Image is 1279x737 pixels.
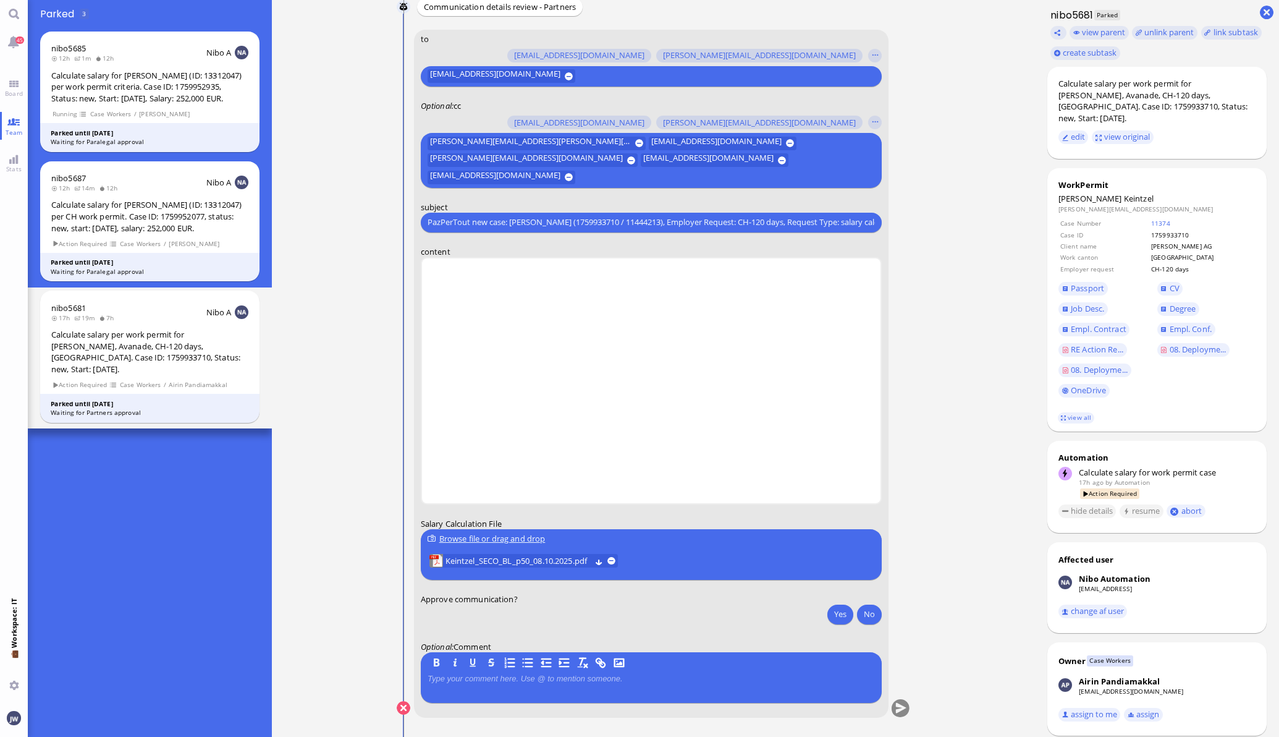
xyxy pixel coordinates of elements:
button: I [448,656,462,670]
button: [PERSON_NAME][EMAIL_ADDRESS][PERSON_NAME][DOMAIN_NAME] [428,136,646,150]
a: Passport [1058,282,1108,296]
span: Case Workers [90,109,132,119]
span: [PERSON_NAME][EMAIL_ADDRESS][DOMAIN_NAME] [662,117,855,127]
span: Optional [421,100,452,111]
span: [EMAIL_ADDRESS][DOMAIN_NAME] [643,153,774,167]
img: NA [235,46,248,59]
span: Parked [40,7,78,21]
span: [PERSON_NAME][EMAIL_ADDRESS][PERSON_NAME][DOMAIN_NAME] [429,136,630,150]
span: Running [52,109,77,119]
span: Nibo A [206,307,232,318]
a: Job Desc. [1058,302,1108,316]
span: Team [2,128,26,137]
td: 1759933710 [1150,230,1254,240]
span: Nibo A [206,47,232,58]
span: subject [421,201,448,212]
button: edit [1058,130,1089,144]
span: link subtask [1214,27,1259,38]
span: Optional [421,641,452,652]
div: Parked until [DATE] [51,399,249,409]
button: hide details [1058,505,1116,518]
div: Waiting for Paralegal approval [51,267,249,276]
a: nibo5681 [51,302,86,313]
button: [EMAIL_ADDRESS][DOMAIN_NAME] [507,116,651,129]
span: RE Action Re... [1071,344,1123,355]
button: Yes [827,604,853,624]
div: Parked until [DATE] [51,129,249,138]
span: Empl. Contract [1071,323,1126,334]
a: View Keintzel_SECO_BL_p50_08.10.2025.pdf [445,554,590,568]
button: create subtask [1050,46,1120,60]
a: Degree [1157,302,1199,316]
td: Case ID [1060,230,1149,240]
span: 08. Deployme... [1071,364,1128,375]
button: [EMAIL_ADDRESS][DOMAIN_NAME] [428,171,575,184]
button: Copy ticket nibo5681 link to clipboard [1050,26,1066,40]
button: U [466,656,479,670]
span: Action Required [52,380,108,390]
h1: nibo5681 [1047,8,1094,22]
span: Approve communication? [421,593,518,604]
span: Case Workers [119,239,161,249]
a: nibo5687 [51,173,86,184]
td: Employer request [1060,264,1149,274]
div: Waiting for Paralegal approval [51,137,249,147]
button: abort [1167,505,1205,518]
td: [PERSON_NAME] AG [1150,241,1254,251]
button: Cancel [397,701,410,715]
a: [EMAIL_ADDRESS][DOMAIN_NAME] [1079,687,1183,696]
span: [EMAIL_ADDRESS][DOMAIN_NAME] [651,136,782,150]
button: [PERSON_NAME][EMAIL_ADDRESS][DOMAIN_NAME] [428,153,638,167]
span: Airin Pandiamakkal [169,380,228,390]
button: change af user [1058,605,1128,618]
span: [EMAIL_ADDRESS][DOMAIN_NAME] [429,171,560,184]
td: Work canton [1060,252,1149,262]
span: [EMAIL_ADDRESS][DOMAIN_NAME] [514,117,644,127]
span: [PERSON_NAME] [139,109,190,119]
button: S [484,656,498,670]
a: nibo5685 [51,43,86,54]
span: by [1105,478,1112,487]
button: [PERSON_NAME][EMAIL_ADDRESS][DOMAIN_NAME] [656,49,862,62]
img: Keintzel_SECO_BL_p50_08.10.2025.pdf [429,554,442,568]
span: 14m [74,184,99,192]
a: RE Action Re... [1058,343,1127,357]
button: [EMAIL_ADDRESS][DOMAIN_NAME] [641,153,788,167]
span: / [163,380,167,390]
button: [EMAIL_ADDRESS][DOMAIN_NAME] [649,136,796,150]
span: Passport [1071,283,1104,294]
a: Empl. Contract [1058,323,1129,336]
span: 3 [82,9,86,18]
span: [EMAIL_ADDRESS][DOMAIN_NAME] [429,69,560,83]
span: 17h ago [1079,478,1104,487]
a: 08. Deployme... [1157,343,1230,357]
span: Stats [3,164,25,173]
span: 💼 Workspace: IT [9,648,19,676]
span: Job Desc. [1071,303,1104,314]
dd: [PERSON_NAME][EMAIL_ADDRESS][DOMAIN_NAME] [1058,205,1256,213]
a: 08. Deployme... [1058,364,1131,377]
a: view all [1058,412,1094,423]
button: resume [1120,505,1163,518]
button: [EMAIL_ADDRESS][DOMAIN_NAME] [507,49,651,62]
a: OneDrive [1058,384,1110,398]
span: Keintzel_SECO_BL_p50_08.10.2025.pdf [445,554,590,568]
td: Case Number [1060,218,1149,228]
span: cc [454,100,461,111]
span: content [421,245,450,257]
button: view original [1092,130,1154,144]
div: Calculate salary for [PERSON_NAME] (ID: 13312047) per work permit criteria. Case ID: 1759952935, ... [51,70,248,104]
button: No [857,604,882,624]
div: Calculate salary per work permit for [PERSON_NAME], Avanade, CH-120 days, [GEOGRAPHIC_DATA]. Case... [1058,78,1256,124]
div: Owner [1058,655,1086,667]
em: : [421,100,454,111]
span: 12h [99,184,122,192]
span: [PERSON_NAME][EMAIL_ADDRESS][DOMAIN_NAME] [429,153,622,167]
span: automation@bluelakelegal.com [1115,478,1150,487]
button: [PERSON_NAME][EMAIL_ADDRESS][DOMAIN_NAME] [656,116,862,129]
span: 7h [99,313,118,322]
button: view parent [1070,26,1129,40]
button: assign [1124,708,1163,722]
